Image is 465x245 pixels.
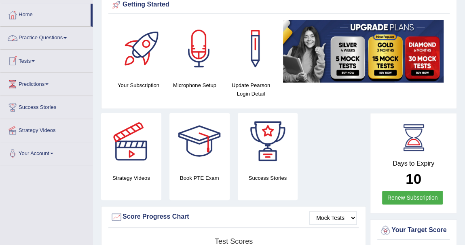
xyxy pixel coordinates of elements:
[0,50,93,70] a: Tests
[169,174,230,182] h4: Book PTE Exam
[0,142,93,162] a: Your Account
[406,171,421,187] b: 10
[0,27,93,47] a: Practice Questions
[227,81,275,98] h4: Update Pearson Login Detail
[110,211,357,223] div: Score Progress Chart
[0,73,93,93] a: Predictions
[238,174,298,182] h4: Success Stories
[114,81,163,89] h4: Your Subscription
[101,174,161,182] h4: Strategy Videos
[283,20,444,83] img: small5.jpg
[171,81,219,89] h4: Microphone Setup
[379,224,448,236] div: Your Target Score
[382,191,443,205] a: Renew Subscription
[0,96,93,116] a: Success Stories
[0,4,91,24] a: Home
[379,160,448,167] h4: Days to Expiry
[0,119,93,139] a: Strategy Videos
